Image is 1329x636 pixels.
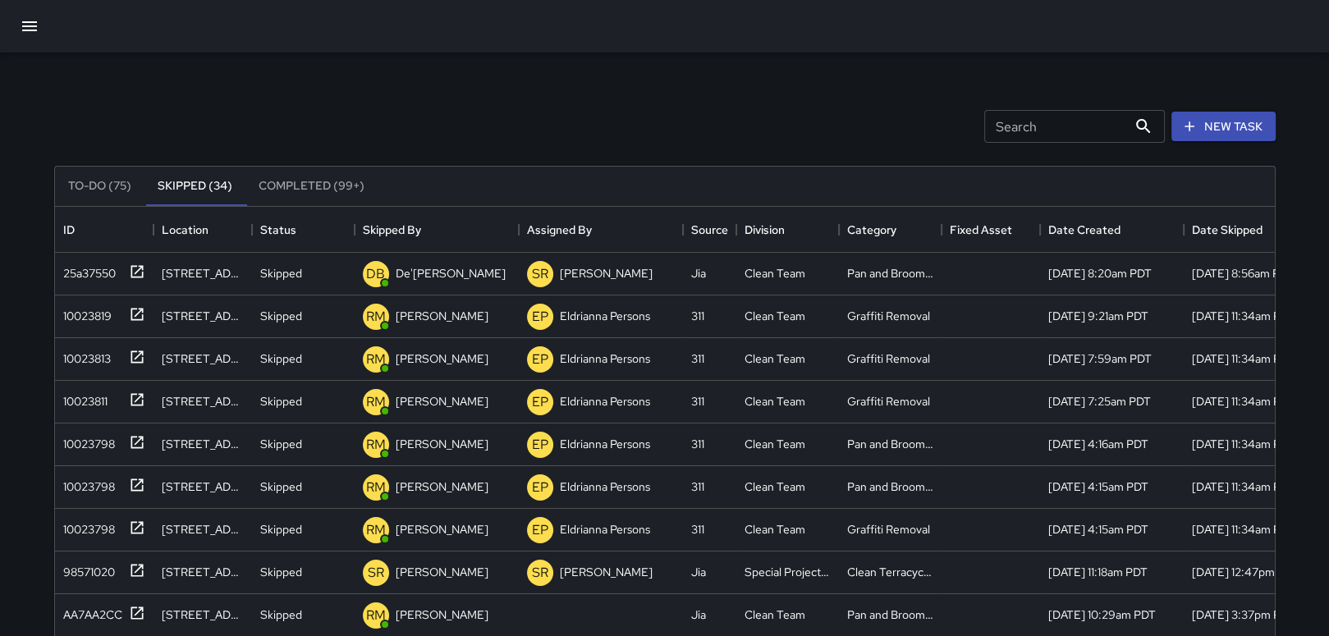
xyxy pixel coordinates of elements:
p: Eldrianna Persons [560,308,650,324]
div: Status [260,207,296,253]
div: Assigned By [519,207,683,253]
div: 598 Market Street [162,350,244,367]
div: 10023819 [57,301,112,324]
div: 1 Second Street [162,478,244,495]
div: Clean Team [745,606,805,623]
div: Skipped By [355,207,519,253]
div: Pan and Broom Block Faces [847,478,933,495]
p: Skipped [260,350,302,367]
p: SR [532,563,548,583]
div: 39 Sutter Street [162,308,244,324]
div: Clean Team [745,265,805,281]
p: Eldrianna Persons [560,393,650,410]
div: Clean Terracycles [847,564,933,580]
div: Assigned By [527,207,592,253]
div: Graffiti Removal [847,350,930,367]
button: Completed (99+) [245,167,378,206]
div: 8/12/2025, 11:34am PDT [1192,308,1295,324]
div: Location [162,207,209,253]
div: Clean Team [745,350,805,367]
div: 10023811 [57,387,108,410]
p: [PERSON_NAME] [396,606,488,623]
button: Skipped (34) [144,167,245,206]
div: Jia [691,564,706,580]
div: Pan and Broom Block Faces [847,436,933,452]
p: EP [532,392,548,412]
div: 8/12/2025, 11:34am PDT [1192,393,1295,410]
div: 8/5/2025, 7:25am PDT [1048,393,1151,410]
div: 8/5/2025, 4:15am PDT [1048,521,1148,538]
div: 10023798 [57,429,115,452]
div: Jia [691,606,706,623]
p: EP [532,307,548,327]
div: Clean Team [745,478,805,495]
p: [PERSON_NAME] [396,478,488,495]
div: Source [691,207,728,253]
div: 8/12/2025, 11:34am PDT [1192,350,1295,367]
div: 498 Jackson Street [162,606,244,623]
div: 8/12/2025, 11:34am PDT [1192,521,1295,538]
div: Fixed Asset [950,207,1012,253]
p: Skipped [260,606,302,623]
p: Skipped [260,265,302,281]
div: Category [847,207,896,253]
div: 109 Stevenson Street [162,436,244,452]
p: RM [366,606,386,625]
div: 8 Mission Street [162,265,244,281]
div: Date Skipped [1184,207,1327,253]
p: [PERSON_NAME] [396,521,488,538]
div: Date Skipped [1192,207,1263,253]
div: 7/30/2025, 11:18am PDT [1048,564,1148,580]
div: 10023798 [57,472,115,495]
div: Graffiti Removal [847,308,930,324]
div: 25a37550 [57,259,116,281]
div: 8/5/2025, 4:16am PDT [1048,436,1148,452]
div: 8/5/2025, 9:21am PDT [1048,308,1148,324]
div: 8/21/2025, 8:56am PDT [1192,265,1295,281]
p: Skipped [260,478,302,495]
div: Clean Team [745,436,805,452]
p: Skipped [260,564,302,580]
div: Graffiti Removal [847,521,930,538]
div: Special Projects Team [745,564,831,580]
button: To-Do (75) [55,167,144,206]
p: Eldrianna Persons [560,350,650,367]
p: EP [532,350,548,369]
p: Skipped [260,308,302,324]
p: RM [366,478,386,497]
div: Category [839,207,942,253]
p: EP [532,478,548,497]
div: Skipped By [363,207,421,253]
p: [PERSON_NAME] [396,436,488,452]
div: 7/31/2025, 12:47pm PDT [1192,564,1299,580]
div: Date Created [1048,207,1120,253]
p: RM [366,307,386,327]
div: Division [736,207,839,253]
div: 311 [691,393,704,410]
div: 8/20/2025, 3:37pm PDT [1192,606,1295,623]
div: 8/5/2025, 4:15am PDT [1048,478,1148,495]
div: AA7AA2CC [57,600,122,623]
div: Graffiti Removal [847,393,930,410]
div: 311 [691,436,704,452]
p: [PERSON_NAME] [396,350,488,367]
p: RM [366,350,386,369]
p: Eldrianna Persons [560,478,650,495]
div: Pan and Broom Block Faces [847,606,933,623]
div: 7/22/2025, 10:29am PDT [1048,606,1156,623]
div: 22 Battery Street [162,564,244,580]
div: Jia [691,265,706,281]
div: 98571020 [57,557,115,580]
div: Location [154,207,252,253]
p: Skipped [260,436,302,452]
div: 311 [691,308,704,324]
div: Clean Team [745,521,805,538]
div: 10023813 [57,344,111,367]
div: Status [252,207,355,253]
div: 8/20/2025, 8:20am PDT [1048,265,1152,281]
div: ID [55,207,154,253]
p: EP [532,520,548,540]
button: New Task [1171,112,1276,142]
p: EP [532,435,548,455]
p: RM [366,435,386,455]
